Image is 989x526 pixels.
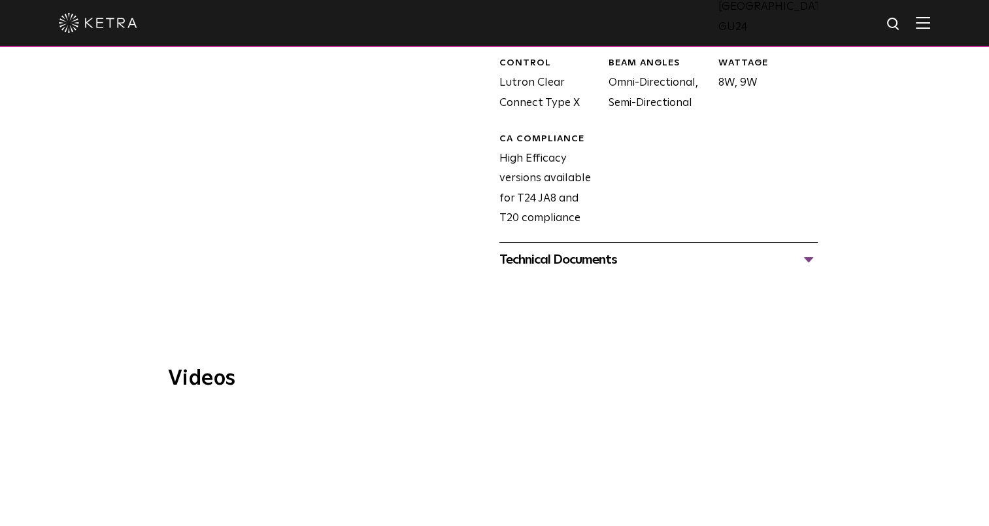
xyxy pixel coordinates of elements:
[490,57,599,113] div: Lutron Clear Connect Type X
[609,57,708,70] div: BEAM ANGLES
[599,57,708,113] div: Omni-Directional, Semi-Directional
[168,368,822,389] h3: Videos
[886,16,902,33] img: search icon
[499,133,599,146] div: CA Compliance
[916,16,930,29] img: Hamburger%20Nav.svg
[59,13,137,33] img: ketra-logo-2019-white
[499,249,818,270] div: Technical Documents
[490,133,599,229] div: High Efficacy versions available for T24 JA8 and T20 compliance
[708,57,817,113] div: 8W, 9W
[718,57,817,70] div: WATTAGE
[499,57,599,70] div: CONTROL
